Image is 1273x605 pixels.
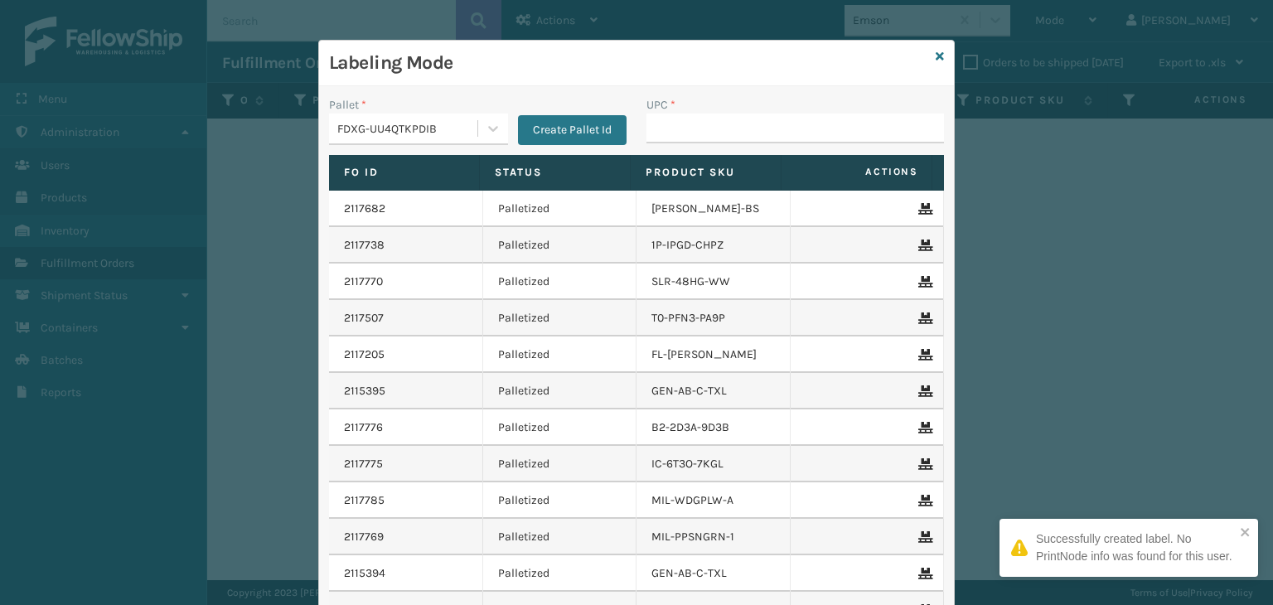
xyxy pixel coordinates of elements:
[337,120,479,138] div: FDXG-UU4QTKPDIB
[483,300,637,336] td: Palletized
[636,264,791,300] td: SLR-48HG-WW
[483,336,637,373] td: Palletized
[344,565,385,582] a: 2115394
[495,165,615,180] label: Status
[344,383,385,399] a: 2115395
[646,96,675,114] label: UPC
[636,446,791,482] td: IC-6T3O-7KGL
[636,482,791,519] td: MIL-WDGPLW-A
[483,446,637,482] td: Palletized
[344,456,383,472] a: 2117775
[918,349,928,361] i: Remove From Pallet
[636,373,791,409] td: GEN-AB-C-TXL
[483,264,637,300] td: Palletized
[344,492,385,509] a: 2117785
[918,312,928,324] i: Remove From Pallet
[636,300,791,336] td: T0-PFN3-PA9P
[918,385,928,397] i: Remove From Pallet
[646,165,766,180] label: Product SKU
[483,191,637,227] td: Palletized
[344,201,385,217] a: 2117682
[918,495,928,506] i: Remove From Pallet
[483,555,637,592] td: Palletized
[329,51,929,75] h3: Labeling Mode
[518,115,627,145] button: Create Pallet Id
[329,96,366,114] label: Pallet
[483,482,637,519] td: Palletized
[1240,525,1251,541] button: close
[636,227,791,264] td: 1P-IPGD-CHPZ
[636,191,791,227] td: [PERSON_NAME]-BS
[918,458,928,470] i: Remove From Pallet
[918,276,928,288] i: Remove From Pallet
[636,555,791,592] td: GEN-AB-C-TXL
[636,409,791,446] td: B2-2D3A-9D3B
[918,240,928,251] i: Remove From Pallet
[483,227,637,264] td: Palletized
[344,346,385,363] a: 2117205
[483,519,637,555] td: Palletized
[344,165,464,180] label: Fo Id
[344,273,383,290] a: 2117770
[918,203,928,215] i: Remove From Pallet
[344,237,385,254] a: 2117738
[483,409,637,446] td: Palletized
[344,310,384,327] a: 2117507
[636,336,791,373] td: FL-[PERSON_NAME]
[1036,530,1235,565] div: Successfully created label. No PrintNode info was found for this user.
[344,419,383,436] a: 2117776
[636,519,791,555] td: MIL-PPSNGRN-1
[918,568,928,579] i: Remove From Pallet
[918,531,928,543] i: Remove From Pallet
[483,373,637,409] td: Palletized
[344,529,384,545] a: 2117769
[918,422,928,433] i: Remove From Pallet
[787,158,928,186] span: Actions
